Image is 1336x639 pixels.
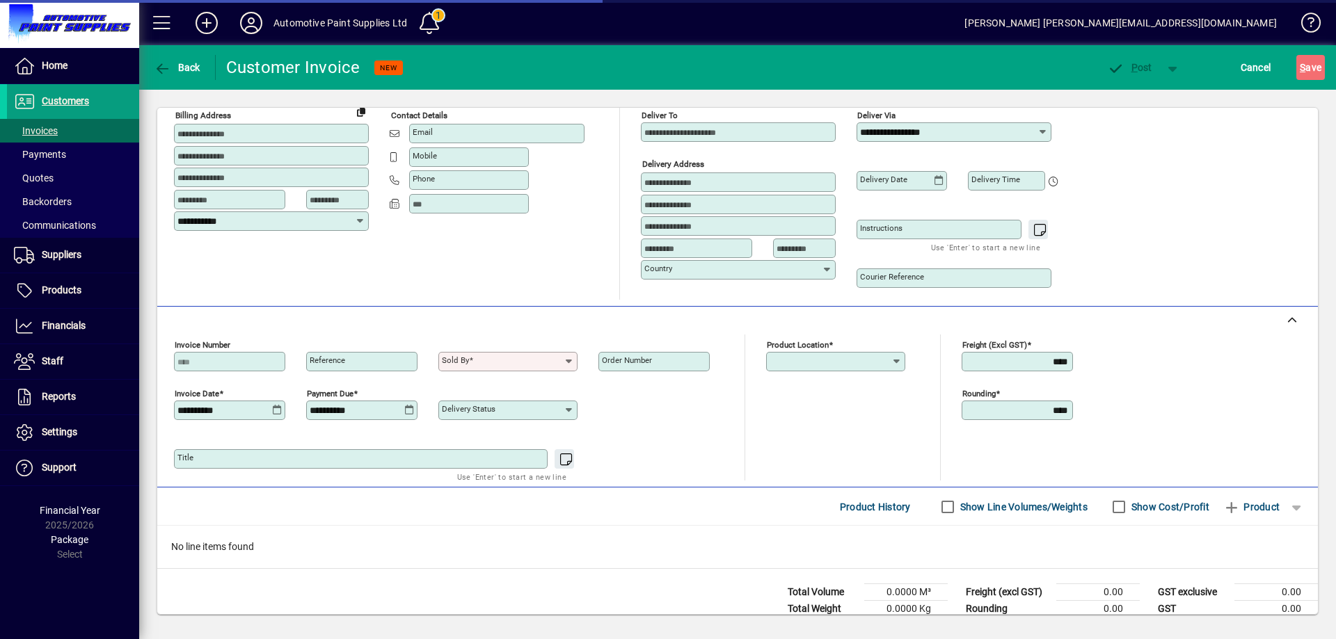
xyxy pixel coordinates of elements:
a: Payments [7,143,139,166]
span: NEW [380,63,397,72]
td: 0.0000 Kg [864,601,948,617]
a: Suppliers [7,238,139,273]
mat-label: Order number [602,355,652,365]
span: Reports [42,391,76,402]
mat-label: Instructions [860,223,902,233]
button: Profile [229,10,273,35]
a: Home [7,49,139,83]
td: 0.00 [1056,601,1140,617]
a: Financials [7,309,139,343]
span: Communications [14,220,96,231]
span: ave [1300,56,1321,79]
a: Support [7,451,139,485]
span: Invoices [14,125,58,136]
label: Show Line Volumes/Weights [957,500,1088,514]
span: Support [42,462,77,473]
a: Reports [7,380,139,414]
mat-label: Invoice number [175,340,230,350]
mat-label: Phone [413,174,435,184]
span: Product History [840,496,911,518]
td: GST exclusive [1151,584,1234,601]
a: Invoices [7,119,139,143]
span: Financial Year [40,505,100,516]
a: Communications [7,213,139,237]
span: Backorders [14,196,72,207]
a: Knowledge Base [1291,3,1319,48]
span: Suppliers [42,249,81,260]
a: Quotes [7,166,139,190]
app-page-header-button: Back [139,55,216,80]
mat-label: Courier Reference [860,272,924,282]
div: Automotive Paint Supplies Ltd [273,12,407,34]
span: Product [1223,496,1280,518]
mat-label: Deliver via [857,111,896,120]
td: Rounding [959,601,1056,617]
mat-label: Delivery time [971,175,1020,184]
td: Total Volume [781,584,864,601]
a: Settings [7,415,139,450]
button: Product [1216,494,1287,519]
td: 0.0000 M³ [864,584,948,601]
a: Backorders [7,190,139,213]
td: 0.00 [1234,601,1318,617]
button: Post [1100,55,1159,80]
span: Staff [42,355,63,366]
span: Financials [42,320,86,331]
mat-label: Reference [310,355,345,365]
mat-label: Invoice date [175,389,219,398]
button: Copy to Delivery address [350,100,372,122]
div: [PERSON_NAME] [PERSON_NAME][EMAIL_ADDRESS][DOMAIN_NAME] [964,12,1277,34]
mat-label: Product location [767,340,829,350]
mat-label: Title [177,453,193,462]
mat-label: Email [413,127,433,137]
span: S [1300,62,1305,73]
div: No line items found [157,526,1318,568]
td: 0.00 [1056,584,1140,601]
span: P [1131,62,1138,73]
span: Payments [14,149,66,160]
mat-label: Delivery status [442,404,495,414]
button: Back [150,55,204,80]
mat-label: Rounding [962,389,996,398]
td: Total Weight [781,601,864,617]
button: Product History [834,494,916,519]
button: Save [1296,55,1325,80]
td: Freight (excl GST) [959,584,1056,601]
mat-label: Sold by [442,355,469,365]
span: Package [51,534,88,545]
a: Staff [7,344,139,379]
span: Cancel [1241,56,1271,79]
span: Products [42,284,81,296]
mat-label: Delivery date [860,175,907,184]
mat-hint: Use 'Enter' to start a new line [457,469,566,485]
span: ost [1107,62,1152,73]
span: Home [42,60,67,71]
mat-label: Freight (excl GST) [962,340,1027,350]
mat-hint: Use 'Enter' to start a new line [931,239,1040,255]
mat-label: Mobile [413,151,437,161]
span: Customers [42,95,89,106]
button: Add [184,10,229,35]
span: Settings [42,426,77,437]
div: Customer Invoice [226,56,360,79]
td: 0.00 [1234,584,1318,601]
span: Back [154,62,200,73]
mat-label: Payment due [307,389,353,398]
button: Cancel [1237,55,1275,80]
span: Quotes [14,172,54,184]
a: Products [7,273,139,308]
mat-label: Country [644,264,672,273]
mat-label: Deliver To [642,111,678,120]
label: Show Cost/Profit [1129,500,1209,514]
td: GST [1151,601,1234,617]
